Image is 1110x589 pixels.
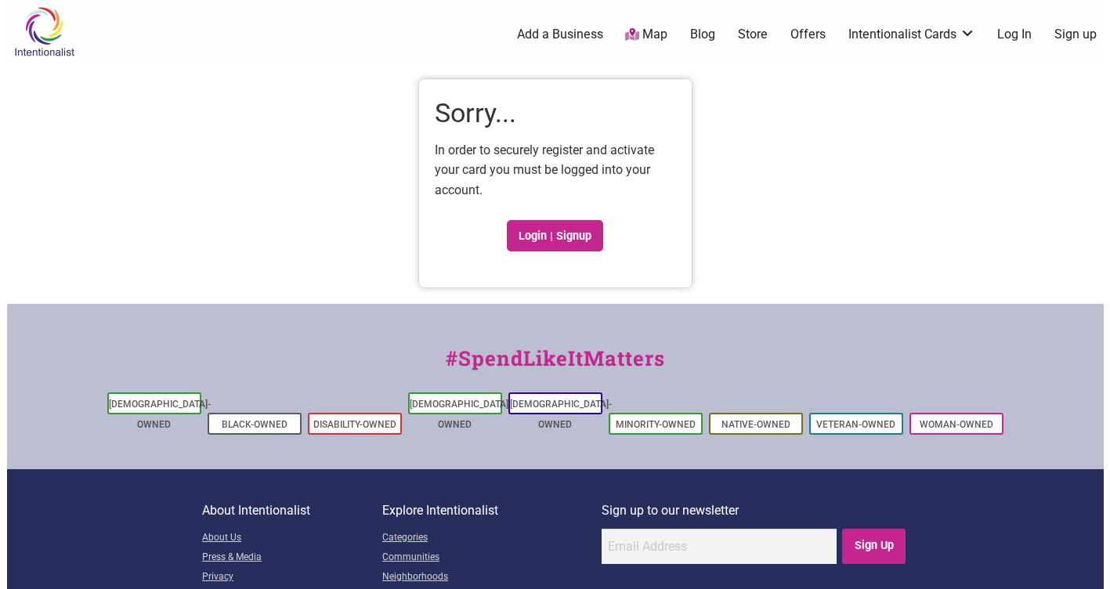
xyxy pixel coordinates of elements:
[616,419,696,430] a: Minority-Owned
[382,500,602,521] p: Explore Intentionalist
[997,26,1032,43] a: Log In
[7,6,81,57] img: Intentionalist
[507,220,604,251] a: Login | Signup
[382,529,602,548] a: Categories
[848,26,975,43] a: Intentionalist Cards
[435,95,676,132] h1: Sorry...
[202,548,382,568] a: Press & Media
[7,343,1104,389] div: #SpendLikeItMatters
[1054,26,1097,43] a: Sign up
[382,568,602,587] a: Neighborhoods
[202,529,382,548] a: About Us
[517,26,603,43] a: Add a Business
[738,26,768,43] a: Store
[690,26,715,43] a: Blog
[842,529,906,564] input: Sign Up
[625,26,667,44] a: Map
[790,26,826,43] a: Offers
[435,140,676,201] p: In order to securely register and activate your card you must be logged into your account.
[313,419,396,430] a: Disability-Owned
[721,419,790,430] a: Native-Owned
[602,529,837,564] input: Email Address
[602,500,908,521] p: Sign up to our newsletter
[202,568,382,587] a: Privacy
[510,399,612,430] a: [DEMOGRAPHIC_DATA]-Owned
[222,419,287,430] a: Black-Owned
[109,399,211,430] a: [DEMOGRAPHIC_DATA]-Owned
[920,419,993,430] a: Woman-Owned
[410,399,512,430] a: [DEMOGRAPHIC_DATA]-Owned
[202,500,382,521] p: About Intentionalist
[382,548,602,568] a: Communities
[816,419,895,430] a: Veteran-Owned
